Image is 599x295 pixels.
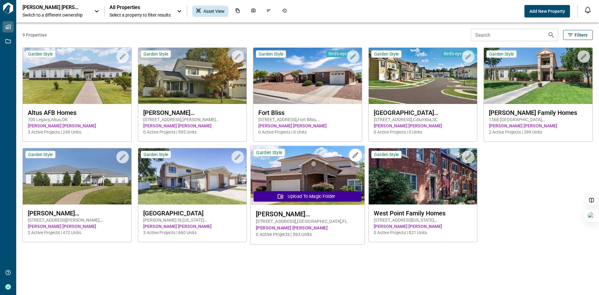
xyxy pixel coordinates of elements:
[489,109,587,116] span: [PERSON_NAME] Family Homes
[254,191,362,202] button: Upload to Magic Folder
[489,116,587,123] span: 1368 [GEOGRAPHIC_DATA] , [GEOGRAPHIC_DATA] , AZ
[258,116,357,123] span: [STREET_ADDRESS] , Fort Bliss , [GEOGRAPHIC_DATA]
[529,8,565,14] span: Add New Property
[256,225,359,231] span: [PERSON_NAME] [PERSON_NAME]
[374,123,472,129] span: [PERSON_NAME] [PERSON_NAME]
[258,129,357,135] span: 0 Active Projects | 0 Units
[374,217,472,223] span: [STREET_ADDRESS][US_STATE] , [GEOGRAPHIC_DATA] , NY
[22,4,79,11] p: [PERSON_NAME] [PERSON_NAME]
[247,6,260,17] div: Photos
[22,32,468,38] span: 9 Properties
[329,51,357,57] span: Bird's-eye View
[143,209,242,217] span: [GEOGRAPHIC_DATA]
[28,51,53,57] span: Garden Style
[28,223,126,229] span: [PERSON_NAME] [PERSON_NAME]
[374,51,399,57] span: Garden Style
[143,116,242,123] span: [STREET_ADDRESS] , [PERSON_NAME][GEOGRAPHIC_DATA] , WA
[374,229,472,236] span: 0 Active Projects | 821 Units
[489,129,587,135] span: 2 Active Projects | 399 Units
[258,123,357,129] span: [PERSON_NAME] [PERSON_NAME]
[28,229,126,236] span: 2 Active Projects | 472 Units
[28,116,126,123] span: 700 Legacy , Altus , OK
[143,129,242,135] span: 0 Active Projects | 595 Units
[369,48,477,104] img: property-asset
[143,223,242,229] span: [PERSON_NAME] [PERSON_NAME]
[583,5,593,15] button: Open notification feed
[489,51,514,57] span: Garden Style
[263,6,275,17] div: Issues & Info
[138,148,247,204] img: property-asset
[258,109,357,116] span: Fort Bliss
[524,5,570,17] button: Add New Property
[575,32,587,38] span: Filters
[143,229,242,236] span: 3 Active Projects | 660 Units
[110,12,171,18] span: Select a property to filter results
[28,152,53,157] span: Garden Style
[203,8,225,14] span: Asset View
[192,6,228,17] div: Asset View
[256,210,359,218] span: [PERSON_NAME][GEOGRAPHIC_DATA]
[28,109,126,116] span: Altus AFB Homes
[231,6,244,17] div: Documents
[143,109,242,116] span: [PERSON_NAME][GEOGRAPHIC_DATA]
[256,150,282,155] span: Garden Style
[28,209,126,217] span: [PERSON_NAME][GEOGRAPHIC_DATA] Homes
[28,217,126,223] span: [STREET_ADDRESS][PERSON_NAME] , [PERSON_NAME][GEOGRAPHIC_DATA] , [GEOGRAPHIC_DATA]
[144,51,168,57] span: Garden Style
[444,51,472,57] span: Bird's-eye View
[256,218,359,225] span: [STREET_ADDRESS] , [GEOGRAPHIC_DATA] , FL
[484,48,592,104] img: property-asset
[253,48,362,104] img: property-asset
[144,152,168,157] span: Garden Style
[251,146,364,205] img: property-asset
[259,51,283,57] span: Garden Style
[374,209,472,217] span: West Point Family Homes
[374,152,399,157] span: Garden Style
[369,148,477,204] img: property-asset
[489,123,587,129] span: [PERSON_NAME] [PERSON_NAME]
[110,4,171,11] span: All Properties
[23,148,131,204] img: property-asset
[256,231,359,238] span: 0 Active Projects | 593 Units
[374,109,472,116] span: [GEOGRAPHIC_DATA][PERSON_NAME]
[278,6,291,17] div: Job History
[22,12,88,18] span: Switch to a different ownership
[143,217,242,223] span: [PERSON_NAME] St , [US_STATE][GEOGRAPHIC_DATA] , OK
[374,116,472,123] span: [STREET_ADDRESS] , Columbia , SC
[138,48,247,104] img: property-asset
[28,123,126,129] span: [PERSON_NAME] [PERSON_NAME]
[23,48,131,104] img: property-asset
[28,129,126,135] span: 3 Active Projects | 249 Units
[545,29,558,41] button: Search properties
[143,123,242,129] span: [PERSON_NAME] [PERSON_NAME]
[374,129,472,135] span: 0 Active Projects | 0 Units
[374,223,472,229] span: [PERSON_NAME] [PERSON_NAME]
[563,30,593,40] button: Filters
